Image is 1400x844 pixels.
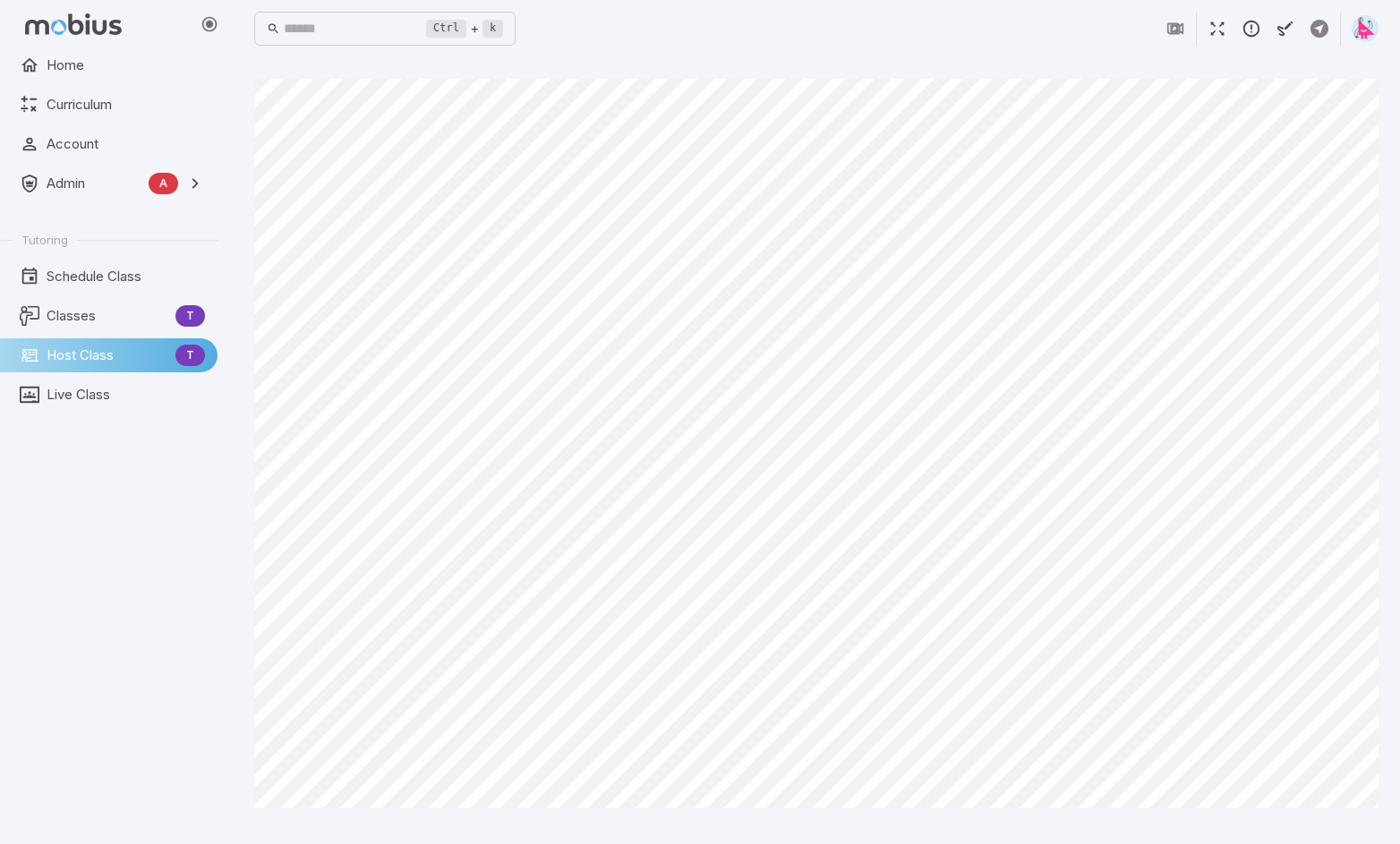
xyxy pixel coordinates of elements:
[1268,12,1302,46] button: Start Drawing on Questions
[1158,12,1192,46] button: Join in Zoom Client
[482,20,503,38] kbd: k
[1200,12,1234,46] button: Fullscreen Game
[175,346,205,364] span: T
[1234,12,1268,46] button: Report an Issue
[47,345,168,365] span: Host Class
[1352,15,1379,42] img: right-triangle.svg
[47,267,205,286] span: Schedule Class
[21,232,68,248] span: Tutoring
[47,134,205,154] span: Account
[47,174,141,193] span: Admin
[426,18,503,39] div: +
[1302,12,1336,46] button: Create Activity
[47,306,168,326] span: Classes
[47,55,205,75] span: Home
[175,307,205,325] span: T
[47,95,205,115] span: Curriculum
[426,20,466,38] kbd: Ctrl
[149,175,178,192] span: A
[47,385,205,405] span: Live Class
